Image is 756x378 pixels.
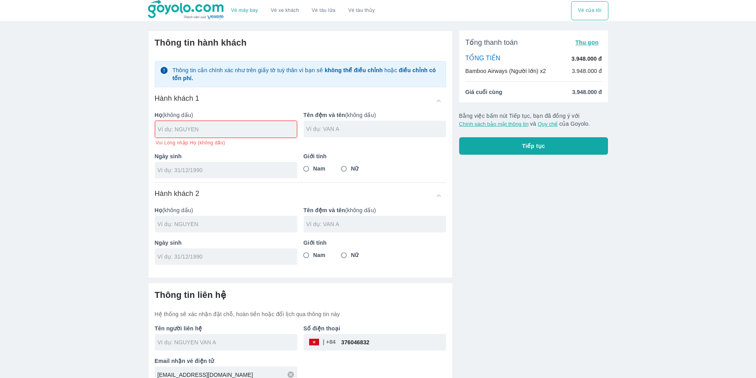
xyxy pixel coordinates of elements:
button: Tiếp tục [459,137,608,155]
span: Nữ [351,251,358,259]
input: Ví dụ: 31/12/1990 [158,166,289,174]
p: Hệ thống sẽ xác nhận đặt chỗ, hoàn tiền hoặc đổi lịch qua thông tin này [155,310,446,318]
p: Bamboo Airways (Người lớn) x2 [466,67,546,75]
b: Số điện thoại [304,325,340,332]
div: choose transportation mode [225,1,381,20]
button: Vé của tôi [571,1,608,20]
p: Giới tính [304,239,446,247]
span: Vui Lòng nhập Họ (không dấu) [156,140,225,146]
h6: Hành khách 2 [155,189,200,198]
a: Vé xe khách [271,8,299,13]
span: Giá cuối cùng [466,88,502,96]
span: 3.948.000 đ [572,88,602,96]
button: Vé tàu thủy [342,1,381,20]
button: Thu gọn [572,37,602,48]
b: Email nhận vé điện tử [155,358,214,364]
h6: Hành khách 1 [155,94,200,103]
input: Ví dụ: NGUYEN VAN A [158,338,297,346]
h6: Thông tin liên hệ [155,290,446,301]
span: Thu gọn [575,39,599,46]
h6: Thông tin hành khách [155,37,446,48]
p: TỔNG TIỀN [466,54,500,63]
button: Chính sách bảo mật thông tin [459,121,529,127]
p: Thông tin cần chính xác như trên giấy tờ tuỳ thân vì bạn sẽ hoặc [172,66,441,82]
p: Ngày sinh [155,152,297,160]
span: Nam [313,165,325,173]
p: Bằng việc bấm nút Tiếp tục, bạn đã đồng ý với và của Goyolo. [459,112,608,128]
b: Tên đệm và tên [304,207,345,213]
input: Ví dụ: NGUYEN [158,220,297,228]
p: (không dấu) [304,111,446,119]
input: Ví dụ: NGUYEN [158,125,297,133]
input: Ví dụ: 31/12/1990 [158,252,289,260]
p: (không dấu) [304,206,446,214]
b: Tên đệm và tên [304,112,345,118]
input: Ví dụ: VAN A [306,220,446,228]
span: Nữ [351,165,358,173]
p: Giới tính [304,152,446,160]
input: Ví dụ: VAN A [306,125,446,133]
a: Vé tàu lửa [306,1,342,20]
span: Tổng thanh toán [466,38,518,47]
p: Ngày sinh [155,239,297,247]
b: Họ [155,207,162,213]
b: Họ [155,112,162,118]
div: choose transportation mode [571,1,608,20]
p: 3.948.000 đ [572,67,602,75]
p: (không dấu) [155,206,297,214]
p: 3.948.000 đ [571,55,602,63]
span: Nam [313,251,325,259]
b: Tên người liên hệ [155,325,202,332]
strong: không thể điều chỉnh [325,67,383,73]
span: Tiếp tục [522,142,545,150]
a: Vé máy bay [231,8,258,13]
button: Quy chế [538,121,558,127]
p: (không dấu) [155,111,297,119]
